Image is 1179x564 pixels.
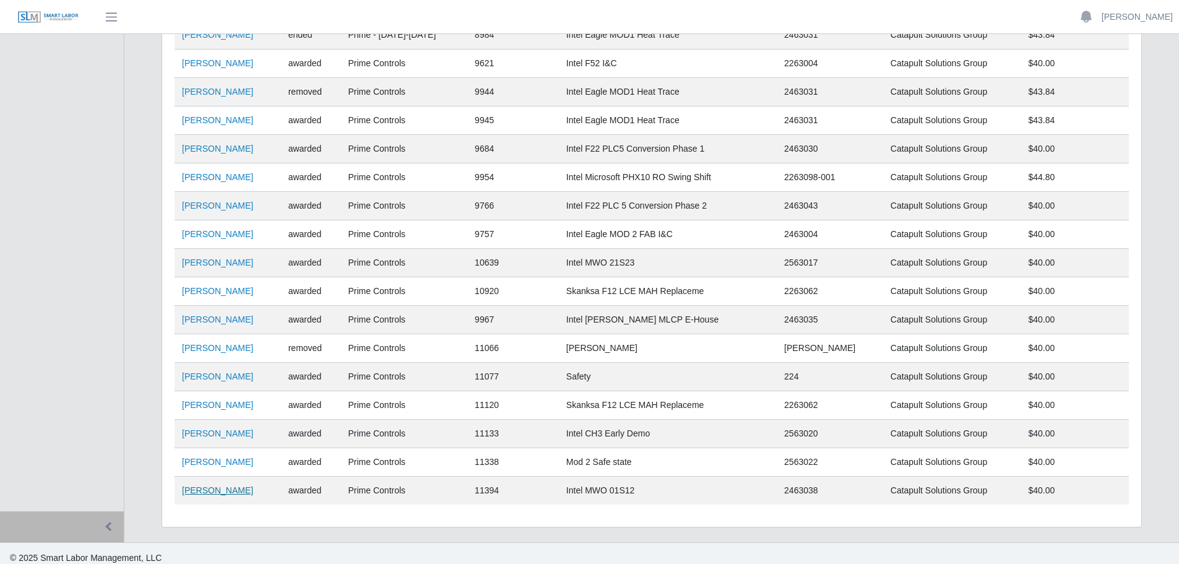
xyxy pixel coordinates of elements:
td: Catapult Solutions Group [883,391,1021,420]
td: Prime Controls [341,249,468,277]
td: 9945 [467,106,559,135]
td: Intel Eagle MOD 2 FAB I&C [559,220,777,249]
a: [PERSON_NAME] [182,315,253,324]
td: Mod 2 Safe state [559,448,777,477]
td: Catapult Solutions Group [883,420,1021,448]
img: SLM Logo [17,11,79,24]
td: 11120 [467,391,559,420]
td: awarded [281,50,341,78]
td: awarded [281,163,341,192]
a: [PERSON_NAME] [182,115,253,125]
td: Intel Eagle MOD1 Heat Trace [559,106,777,135]
td: 2563020 [777,420,883,448]
a: [PERSON_NAME] [182,201,253,210]
td: $43.84 [1021,21,1129,50]
td: $40.00 [1021,334,1129,363]
td: 2463031 [777,106,883,135]
td: Catapult Solutions Group [883,163,1021,192]
td: Skanksa F12 LCE MAH Replaceme [559,277,777,306]
a: [PERSON_NAME] [182,58,253,68]
td: awarded [281,220,341,249]
td: $40.00 [1021,220,1129,249]
td: Catapult Solutions Group [883,277,1021,306]
a: [PERSON_NAME] [182,258,253,267]
td: Intel F52 I&C [559,50,777,78]
td: Intel F22 PLC5 Conversion Phase 1 [559,135,777,163]
td: [PERSON_NAME] [559,334,777,363]
td: 11066 [467,334,559,363]
a: [PERSON_NAME] [182,286,253,296]
td: $43.84 [1021,78,1129,106]
td: $40.00 [1021,50,1129,78]
td: 9684 [467,135,559,163]
td: 2463031 [777,78,883,106]
td: Catapult Solutions Group [883,135,1021,163]
span: © 2025 Smart Labor Management, LLC [10,553,162,563]
td: 2563022 [777,448,883,477]
td: $40.00 [1021,249,1129,277]
td: $40.00 [1021,420,1129,448]
td: awarded [281,477,341,505]
td: 2463030 [777,135,883,163]
td: 2463038 [777,477,883,505]
td: 11077 [467,363,559,391]
td: Catapult Solutions Group [883,106,1021,135]
td: awarded [281,420,341,448]
td: Intel Microsoft PHX10 RO Swing Shift [559,163,777,192]
a: [PERSON_NAME] [182,400,253,410]
td: Prime - [DATE]-[DATE] [341,21,468,50]
td: Catapult Solutions Group [883,50,1021,78]
td: awarded [281,249,341,277]
a: [PERSON_NAME] [182,30,253,40]
td: $40.00 [1021,306,1129,334]
td: 2263004 [777,50,883,78]
td: 9766 [467,192,559,220]
td: 9944 [467,78,559,106]
td: 2263098-001 [777,163,883,192]
td: $44.80 [1021,163,1129,192]
td: Catapult Solutions Group [883,477,1021,505]
td: Prime Controls [341,106,468,135]
td: awarded [281,106,341,135]
td: $40.00 [1021,277,1129,306]
td: Prime Controls [341,420,468,448]
td: 9954 [467,163,559,192]
td: $40.00 [1021,391,1129,420]
td: Catapult Solutions Group [883,448,1021,477]
td: Catapult Solutions Group [883,192,1021,220]
td: Catapult Solutions Group [883,306,1021,334]
td: Intel [PERSON_NAME] MLCP E-House [559,306,777,334]
td: Prime Controls [341,448,468,477]
td: $43.84 [1021,106,1129,135]
td: removed [281,78,341,106]
a: [PERSON_NAME] [182,457,253,467]
td: Prime Controls [341,220,468,249]
td: Intel MWO 21S23 [559,249,777,277]
td: 2463043 [777,192,883,220]
td: Prime Controls [341,391,468,420]
td: Prime Controls [341,163,468,192]
td: Prime Controls [341,363,468,391]
td: awarded [281,135,341,163]
td: Prime Controls [341,135,468,163]
td: Intel F22 PLC 5 Conversion Phase 2 [559,192,777,220]
a: [PERSON_NAME] [182,371,253,381]
td: awarded [281,448,341,477]
td: 10920 [467,277,559,306]
td: Catapult Solutions Group [883,21,1021,50]
a: [PERSON_NAME] [182,485,253,495]
td: 2263062 [777,391,883,420]
td: 2263062 [777,277,883,306]
a: [PERSON_NAME] [1102,11,1173,24]
td: 224 [777,363,883,391]
td: Intel Eagle MOD1 Heat Trace [559,21,777,50]
td: Catapult Solutions Group [883,334,1021,363]
td: 2463035 [777,306,883,334]
td: Catapult Solutions Group [883,78,1021,106]
a: [PERSON_NAME] [182,428,253,438]
td: Catapult Solutions Group [883,220,1021,249]
td: Prime Controls [341,78,468,106]
a: [PERSON_NAME] [182,229,253,239]
td: 9621 [467,50,559,78]
a: [PERSON_NAME] [182,343,253,353]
